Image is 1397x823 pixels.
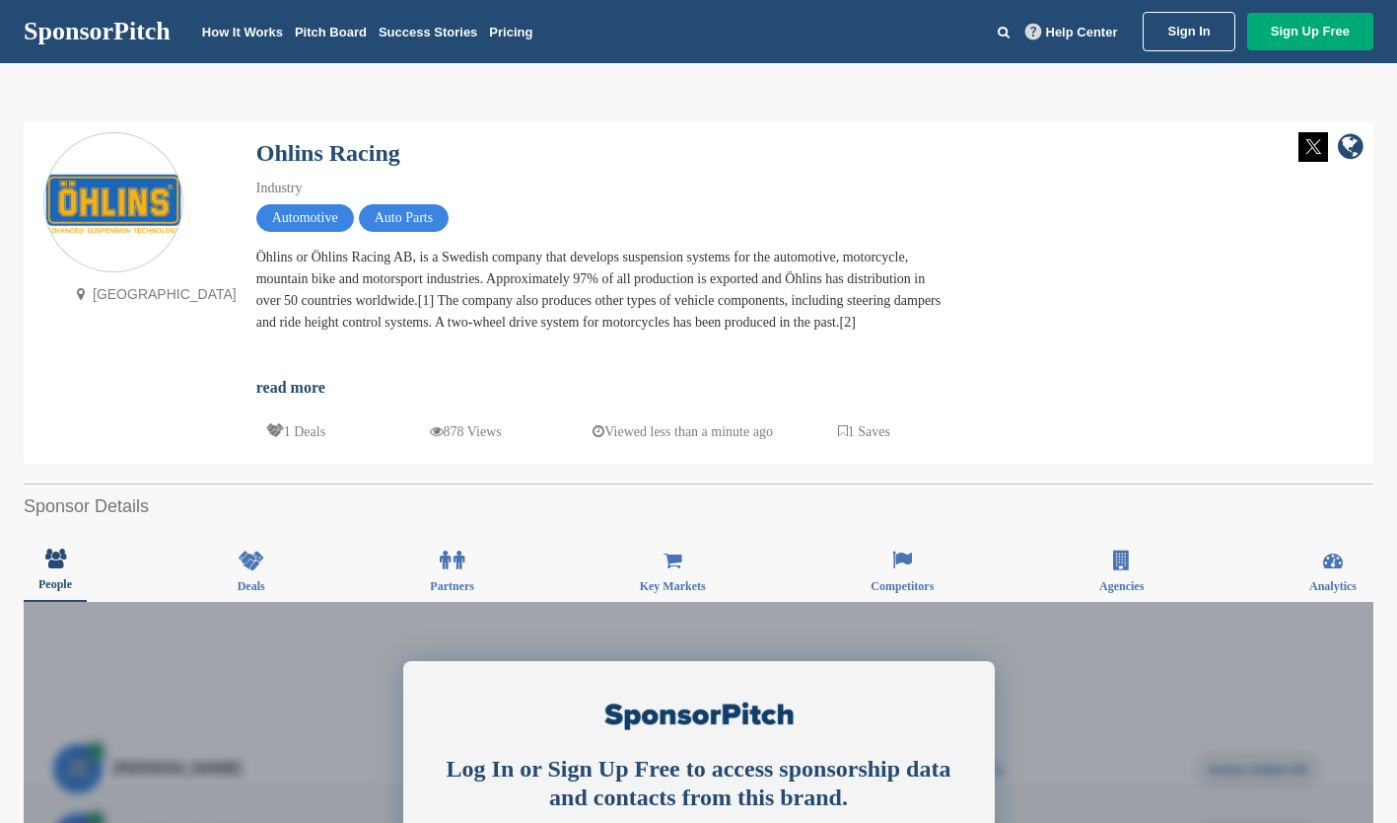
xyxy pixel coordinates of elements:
a: Ohlins Racing [256,140,400,166]
p: 1 Saves [838,419,890,444]
h2: Sponsor Details [24,493,1373,520]
a: How It Works [202,25,283,39]
div: Log In or Sign Up Free to access sponsorship data and contacts from this brand. [438,755,960,812]
span: Deals [238,580,265,592]
a: read more [256,379,325,396]
a: Pricing [489,25,532,39]
p: 878 Views [430,419,502,444]
span: People [38,578,72,590]
span: Agencies [1099,580,1144,592]
a: Sign Up Free [1247,13,1373,50]
img: Sponsorpitch & Ohlins Racing [44,173,182,235]
a: Help Center [1021,21,1122,43]
span: Automotive [256,204,354,232]
span: Partners [430,580,474,592]
div: Öhlins or Öhlins Racing AB, is a Swedish company that develops suspension systems for the automot... [256,247,946,400]
p: 1 Deals [266,419,325,444]
a: Pitch Board [295,25,367,39]
span: Key Markets [640,580,706,592]
a: Success Stories [379,25,477,39]
p: Viewed less than a minute ago [593,419,773,444]
span: Analytics [1309,580,1357,592]
img: Twitter white [1298,132,1328,162]
span: Auto Parts [359,204,450,232]
p: [GEOGRAPHIC_DATA] [68,282,237,307]
div: Industry [256,178,946,199]
span: Competitors [871,580,934,592]
a: Sign In [1143,12,1234,51]
a: company link [1338,132,1363,165]
a: SponsorPitch [24,19,171,44]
